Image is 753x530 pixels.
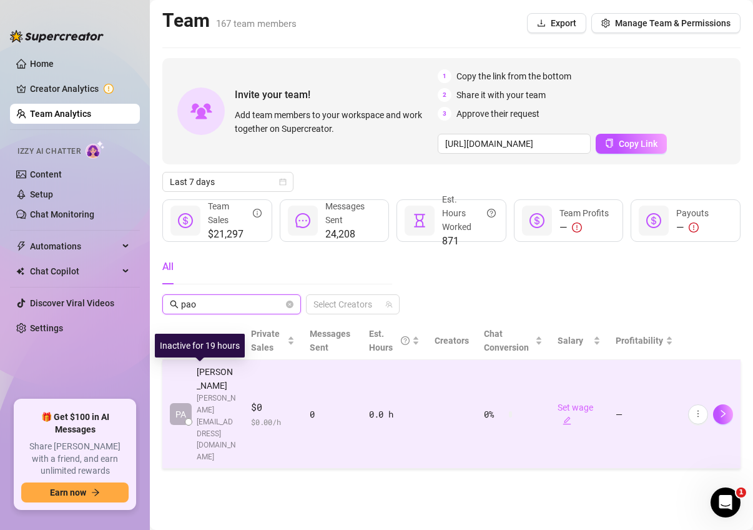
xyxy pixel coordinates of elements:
[208,199,262,227] div: Team Sales
[601,19,610,27] span: setting
[21,482,129,502] button: Earn nowarrow-right
[608,360,681,469] td: —
[155,334,245,357] div: Inactive for 19 hours
[529,213,544,228] span: dollar-circle
[558,402,593,426] a: Set wageedit
[10,30,104,42] img: logo-BBDzfeDw.svg
[401,327,410,354] span: question-circle
[295,213,310,228] span: message
[162,259,174,274] div: All
[438,69,451,83] span: 1
[619,139,657,149] span: Copy Link
[676,220,709,235] div: —
[178,213,193,228] span: dollar-circle
[286,301,293,308] button: close-circle
[208,227,262,242] span: $21,297
[197,392,236,463] span: [PERSON_NAME][EMAIL_ADDRESS][DOMAIN_NAME]
[711,487,741,517] iframe: Intercom live chat
[676,208,709,218] span: Payouts
[235,87,438,102] span: Invite your team!
[456,69,571,83] span: Copy the link from the bottom
[30,169,62,179] a: Content
[16,267,24,276] img: Chat Copilot
[646,213,661,228] span: dollar-circle
[484,329,529,352] span: Chat Conversion
[30,298,114,308] a: Discover Viral Videos
[30,79,130,99] a: Creator Analytics exclamation-circle
[591,13,741,33] button: Manage Team & Permissions
[438,88,451,102] span: 2
[558,336,583,346] span: Salary
[251,400,294,415] span: $0
[50,487,86,497] span: Earn now
[615,18,731,28] span: Manage Team & Permissions
[605,139,614,147] span: copy
[325,227,379,242] span: 24,208
[21,441,129,477] span: Share [PERSON_NAME] with a friend, and earn unlimited rewards
[30,209,94,219] a: Chat Monitoring
[21,411,129,436] span: 🎁 Get $100 in AI Messages
[694,409,702,418] span: more
[438,107,451,121] span: 3
[551,18,576,28] span: Export
[279,178,287,186] span: calendar
[30,59,54,69] a: Home
[91,488,100,497] span: arrow-right
[16,241,26,251] span: thunderbolt
[487,192,496,234] span: question-circle
[559,208,609,218] span: Team Profits
[30,323,63,333] a: Settings
[30,189,53,199] a: Setup
[412,213,427,228] span: hourglass
[235,108,433,136] span: Add team members to your workspace and work together on Supercreator.
[197,365,236,392] span: [PERSON_NAME]
[616,336,663,346] span: Profitability
[170,300,179,309] span: search
[310,407,354,421] div: 0
[559,220,609,235] div: —
[689,222,699,232] span: exclamation-circle
[456,107,539,121] span: Approve their request
[369,407,420,421] div: 0.0 h
[484,407,504,421] span: 0 %
[251,329,280,352] span: Private Sales
[369,327,410,354] div: Est. Hours
[456,88,546,102] span: Share it with your team
[175,407,186,421] span: PA
[86,141,105,159] img: AI Chatter
[181,297,283,311] input: Search members
[162,322,244,360] th: Name
[216,18,297,29] span: 167 team members
[385,301,393,308] span: team
[596,134,667,154] button: Copy Link
[30,109,91,119] a: Team Analytics
[572,222,582,232] span: exclamation-circle
[442,192,496,234] div: Est. Hours Worked
[442,234,496,249] span: 871
[30,236,119,256] span: Automations
[325,201,365,225] span: Messages Sent
[162,9,297,32] h2: Team
[170,172,286,191] span: Last 7 days
[719,409,727,418] span: right
[253,199,262,227] span: info-circle
[310,329,350,352] span: Messages Sent
[527,13,586,33] button: Export
[563,416,571,425] span: edit
[30,261,119,281] span: Chat Copilot
[427,322,476,360] th: Creators
[251,416,294,428] span: $ 0.00 /h
[17,146,81,157] span: Izzy AI Chatter
[736,487,746,497] span: 1
[537,19,546,27] span: download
